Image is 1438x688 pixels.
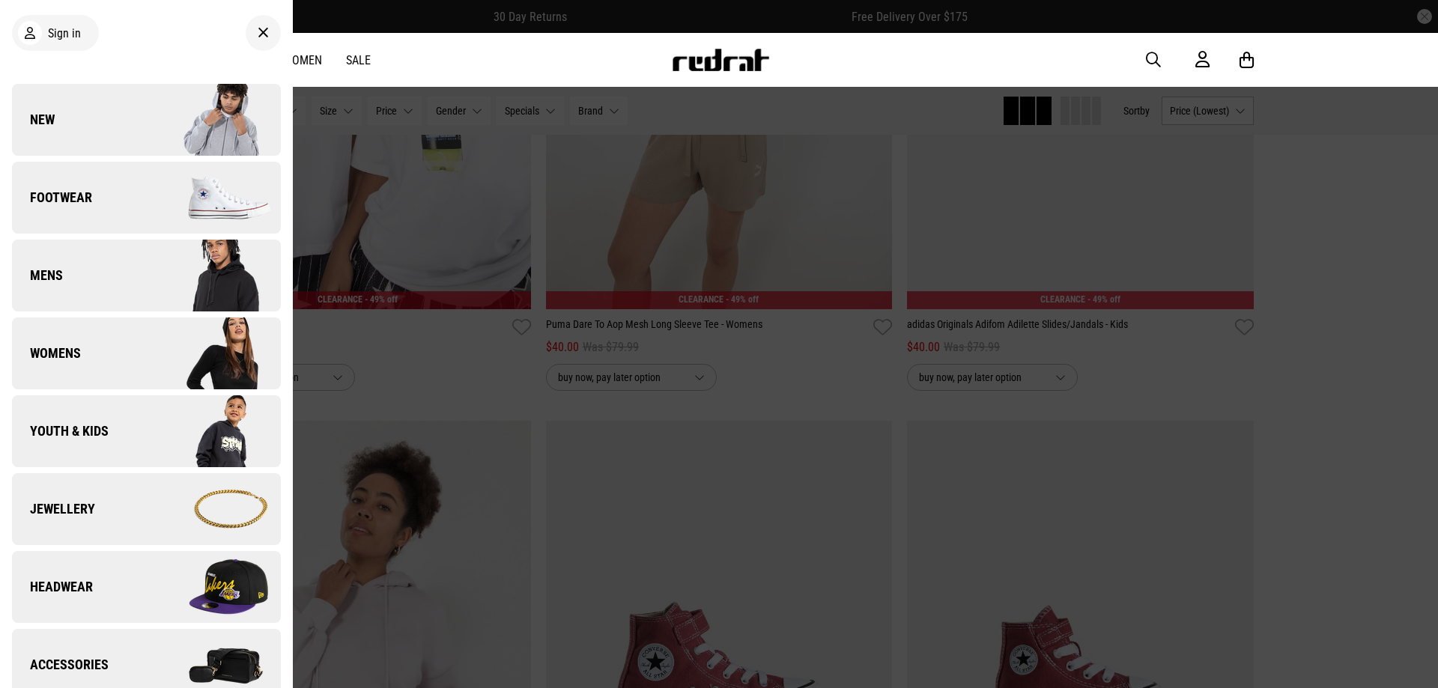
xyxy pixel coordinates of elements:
[12,111,55,129] span: New
[12,162,281,234] a: Footwear Company
[12,84,281,156] a: New Company
[146,238,280,313] img: Company
[12,473,281,545] a: Jewellery Company
[12,189,92,207] span: Footwear
[48,26,81,40] span: Sign in
[12,500,95,518] span: Jewellery
[12,578,93,596] span: Headwear
[12,267,63,284] span: Mens
[146,472,280,547] img: Company
[146,160,280,235] img: Company
[12,344,81,362] span: Womens
[146,394,280,469] img: Company
[12,656,109,674] span: Accessories
[146,550,280,624] img: Company
[146,316,280,391] img: Company
[146,82,280,157] img: Company
[12,240,281,311] a: Mens Company
[12,317,281,389] a: Womens Company
[12,551,281,623] a: Headwear Company
[283,53,322,67] a: Women
[671,49,770,71] img: Redrat logo
[346,53,371,67] a: Sale
[12,422,109,440] span: Youth & Kids
[12,395,281,467] a: Youth & Kids Company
